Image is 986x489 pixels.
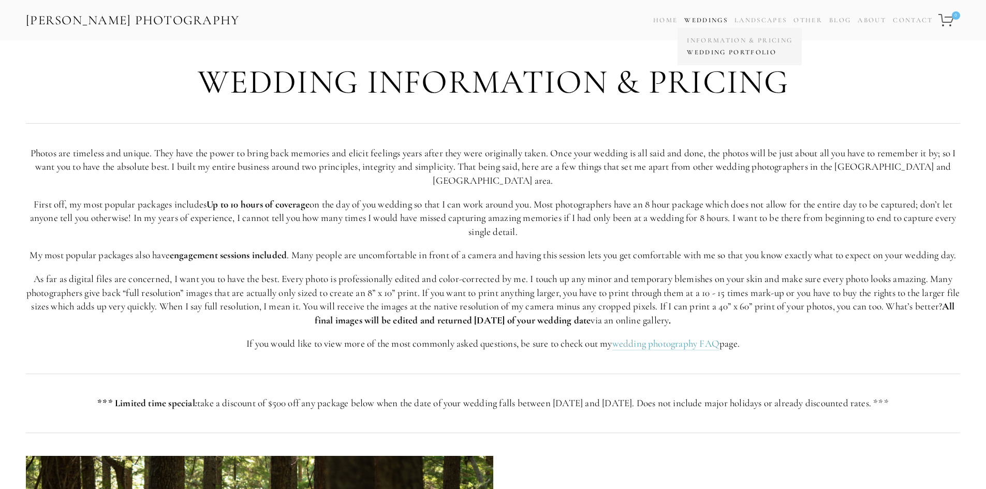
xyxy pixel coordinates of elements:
[26,272,960,327] p: As far as digital files are concerned, I want you to have the best. Every photo is professionally...
[315,300,956,326] strong: All final images will be edited and returned [DATE] of your wedding date
[937,8,961,33] a: 0 items in cart
[793,16,822,24] a: Other
[684,47,795,58] a: Wedding Portfolio
[207,198,310,210] strong: Up to 10 hours of coverage
[612,337,719,350] a: wedding photography FAQ
[26,146,960,188] p: Photos are timeless and unique. They have the power to bring back memories and elicit feelings ye...
[684,16,728,24] a: Weddings
[170,249,287,261] strong: engagement sessions included
[26,396,960,410] p: take a discount of $500 off any package below when the date of your wedding falls between [DATE] ...
[829,13,851,28] a: Blog
[893,13,933,28] a: Contact
[25,9,241,32] a: [PERSON_NAME] Photography
[669,314,671,326] strong: .
[734,16,787,24] a: Landscapes
[195,397,197,409] em: :
[26,198,960,239] p: First off, my most popular packages includes on the day of you wedding so that I can work around ...
[26,337,960,351] p: If you would like to view more of the most commonly asked questions, be sure to check out my page.
[26,64,960,101] h1: Wedding Information & Pricing
[684,35,795,47] a: Information & Pricing
[97,397,197,409] strong: *** Limited time special
[26,248,960,262] p: My most popular packages also have . Many people are uncomfortable in front of a camera and havin...
[653,13,678,28] a: Home
[858,13,886,28] a: About
[952,11,960,20] span: 0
